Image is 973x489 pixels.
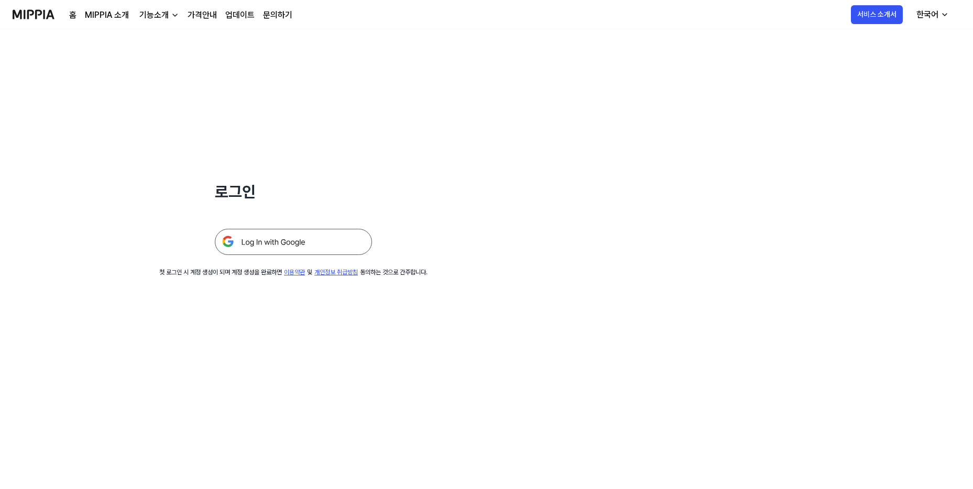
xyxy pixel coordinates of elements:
a: 이용약관 [284,269,305,276]
a: 가격안내 [188,9,217,21]
img: 구글 로그인 버튼 [215,229,372,255]
a: 업데이트 [225,9,255,21]
a: 홈 [69,9,76,21]
h1: 로그인 [215,180,372,204]
a: 문의하기 [263,9,292,21]
button: 기능소개 [137,9,179,21]
div: 첫 로그인 시 계정 생성이 되며 계정 생성을 완료하면 및 동의하는 것으로 간주합니다. [159,268,428,277]
div: 기능소개 [137,9,171,21]
a: 개인정보 취급방침 [314,269,358,276]
img: down [171,11,179,19]
button: 서비스 소개서 [851,5,903,24]
div: 한국어 [914,8,941,21]
a: MIPPIA 소개 [85,9,129,21]
button: 한국어 [908,4,955,25]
